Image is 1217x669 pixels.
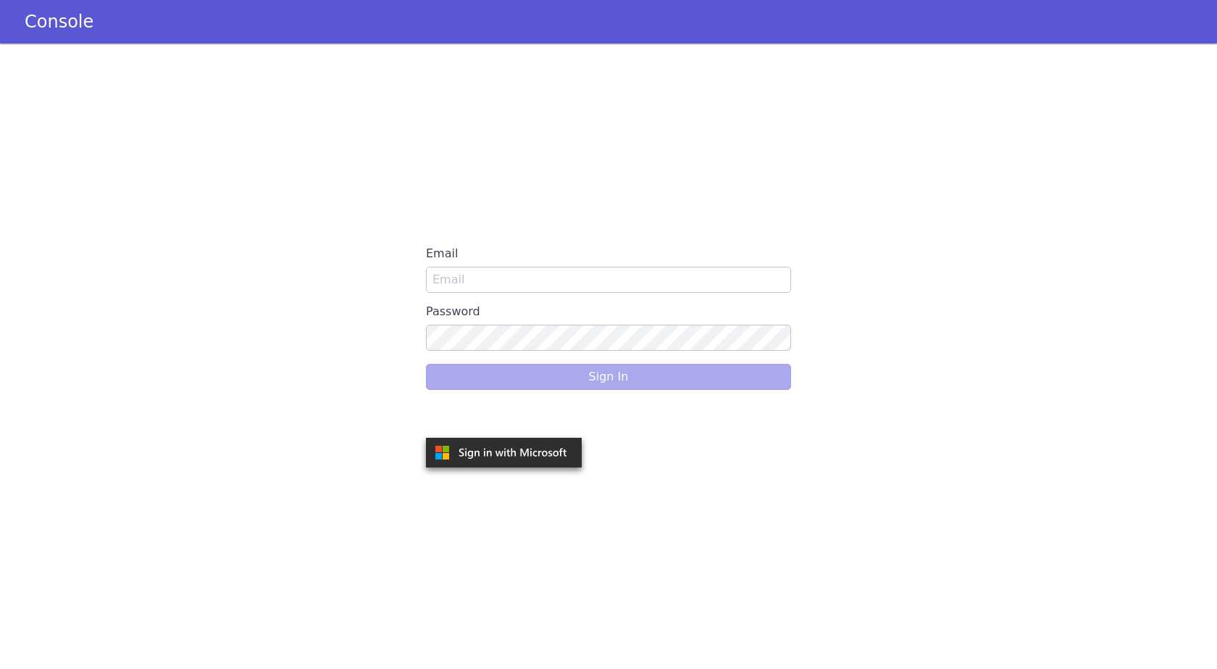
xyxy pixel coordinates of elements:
[426,267,791,293] input: Email
[426,241,791,267] label: Email
[419,402,593,433] iframe: Sign in with Google Button
[426,438,582,468] img: azure.svg
[7,12,111,32] a: Console
[426,299,791,325] label: Password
